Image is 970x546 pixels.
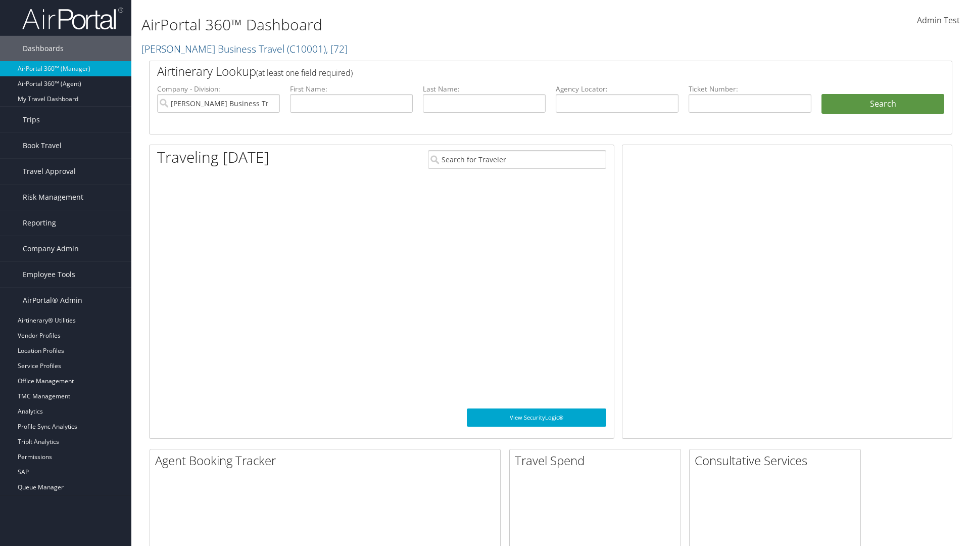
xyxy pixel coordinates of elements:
span: Admin Test [917,15,960,26]
span: Risk Management [23,185,83,210]
span: Employee Tools [23,262,75,287]
span: Trips [23,107,40,132]
a: View SecurityLogic® [467,408,606,427]
h2: Agent Booking Tracker [155,452,500,469]
h2: Travel Spend [515,452,681,469]
button: Search [821,94,944,114]
img: airportal-logo.png [22,7,123,30]
span: AirPortal® Admin [23,288,82,313]
label: Agency Locator: [556,84,678,94]
a: Admin Test [917,5,960,36]
span: ( C10001 ) [287,42,326,56]
label: Company - Division: [157,84,280,94]
label: Last Name: [423,84,546,94]
span: , [ 72 ] [326,42,348,56]
span: Company Admin [23,236,79,261]
h2: Airtinerary Lookup [157,63,878,80]
span: Dashboards [23,36,64,61]
span: (at least one field required) [256,67,353,78]
span: Reporting [23,210,56,236]
span: Book Travel [23,133,62,158]
span: Travel Approval [23,159,76,184]
h2: Consultative Services [695,452,860,469]
label: Ticket Number: [689,84,811,94]
h1: AirPortal 360™ Dashboard [141,14,687,35]
label: First Name: [290,84,413,94]
h1: Traveling [DATE] [157,147,269,168]
a: [PERSON_NAME] Business Travel [141,42,348,56]
input: Search for Traveler [428,150,606,169]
